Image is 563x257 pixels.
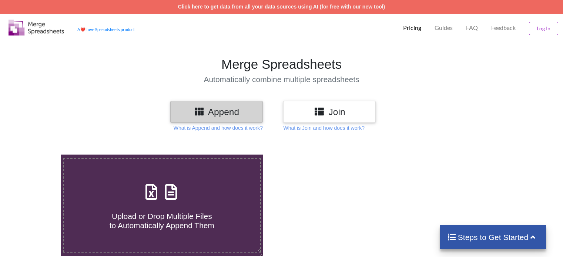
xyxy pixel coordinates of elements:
h4: Steps to Get Started [448,233,539,242]
span: Feedback [491,25,516,31]
p: Pricing [403,24,421,32]
p: What is Join and how does it work? [283,124,364,132]
a: Click here to get data from all your data sources using AI (for free with our new tool) [178,4,385,10]
p: What is Append and how does it work? [174,124,263,132]
span: heart [80,27,86,32]
a: AheartLove Spreadsheets product [77,27,135,32]
p: FAQ [466,24,478,32]
h3: Join [289,106,370,117]
span: Upload or Drop Multiple Files to Automatically Append Them [110,212,214,230]
button: Log In [529,22,558,35]
img: Logo.png [9,20,64,35]
h3: Append [176,106,257,117]
p: Guides [435,24,453,32]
